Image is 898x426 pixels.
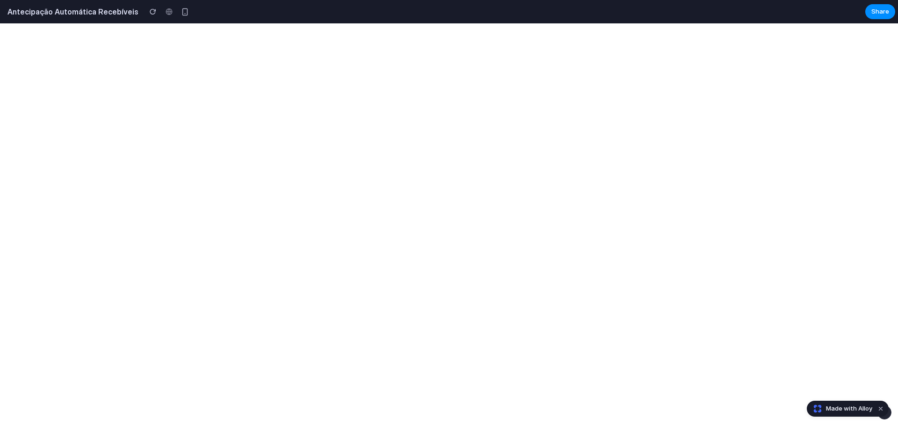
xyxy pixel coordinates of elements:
[4,6,138,17] h2: Antecipação Automática Recebíveis
[807,404,873,413] a: Made with Alloy
[871,7,889,16] span: Share
[865,4,895,19] button: Share
[826,404,872,413] span: Made with Alloy
[875,403,886,414] button: Dismiss watermark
